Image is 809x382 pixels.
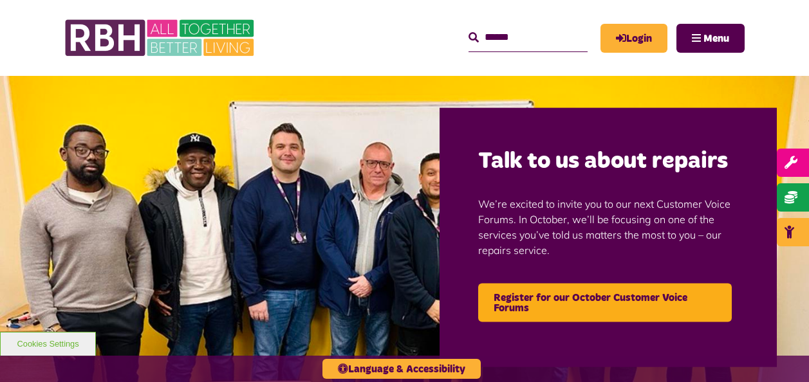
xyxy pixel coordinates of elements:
[751,324,809,382] iframe: Netcall Web Assistant for live chat
[478,283,732,322] a: Register for our October Customer Voice Forums
[703,33,729,44] span: Menu
[478,147,738,177] h2: Talk to us about repairs
[600,24,667,53] a: MyRBH
[322,359,481,379] button: Language & Accessibility
[676,24,745,53] button: Navigation
[64,13,257,63] img: RBH
[478,176,738,277] p: We’re excited to invite you to our next Customer Voice Forums. In October, we’ll be focusing on o...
